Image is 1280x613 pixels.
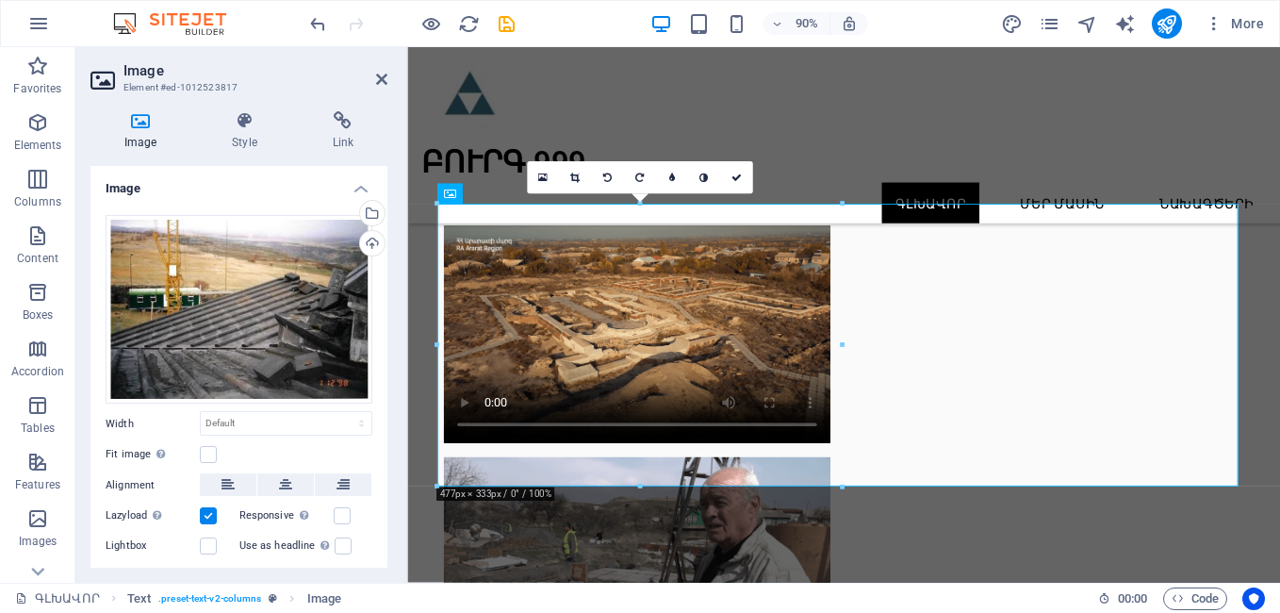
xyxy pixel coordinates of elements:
[15,588,100,610] a: Click to cancel selection. Double-click to open Pages
[299,111,387,151] h4: Link
[495,12,517,35] button: save
[1172,588,1219,610] span: Code
[457,12,480,35] button: reload
[1114,13,1136,35] i: AI Writer
[158,588,261,610] span: . preset-text-v2-columns
[127,588,341,610] nav: breadcrumb
[1001,13,1023,35] i: Design (Ctrl+Alt+Y)
[127,588,151,610] span: Click to select. Double-click to edit
[14,138,62,153] p: Elements
[108,12,250,35] img: Editor Logo
[591,161,623,193] a: Rotate left 90°
[106,215,372,404] div: 5-9IKaCAsGKUeyCQBd719Jfw.JPG
[106,419,200,429] label: Width
[19,534,57,549] p: Images
[1098,588,1148,610] h6: Session time
[1118,588,1147,610] span: 00 00
[1242,588,1265,610] button: Usercentrics
[458,13,480,35] i: Reload page
[841,15,858,32] i: On resize automatically adjust zoom level to fit chosen device.
[106,443,200,466] label: Fit image
[198,111,298,151] h4: Style
[23,307,54,323] p: Boxes
[1197,8,1272,39] button: More
[239,535,335,557] label: Use as headline
[106,535,200,557] label: Lightbox
[1076,13,1098,35] i: Navigator
[106,474,200,497] label: Alignment
[655,161,687,193] a: Blur
[1039,13,1060,35] i: Pages (Ctrl+Alt+S)
[106,565,200,588] label: Optimized
[1152,8,1182,39] button: publish
[1001,12,1024,35] button: design
[239,505,334,527] label: Responsive
[17,251,58,266] p: Content
[720,161,752,193] a: Confirm ( Ctrl ⏎ )
[687,161,719,193] a: Greyscale
[307,13,329,35] i: Undo: Delete elements (Ctrl+Z)
[1205,14,1264,33] span: More
[14,194,61,209] p: Columns
[1039,12,1061,35] button: pages
[106,505,200,527] label: Lazyload
[15,477,60,492] p: Features
[419,12,442,35] button: Click here to leave preview mode and continue editing
[1163,588,1227,610] button: Code
[763,12,830,35] button: 90%
[269,593,277,604] i: This element is a customizable preset
[11,364,64,379] p: Accordion
[526,161,558,193] a: Select files from the file manager, stock photos, or upload file(s)
[307,588,341,610] span: Click to select. Double-click to edit
[792,12,822,35] h6: 90%
[13,81,61,96] p: Favorites
[90,166,387,200] h4: Image
[21,421,55,436] p: Tables
[1131,591,1134,605] span: :
[123,62,387,79] h2: Image
[90,111,198,151] h4: Image
[623,161,655,193] a: Rotate right 90°
[559,161,591,193] a: Crop mode
[123,79,350,96] h3: Element #ed-1012523817
[1114,12,1137,35] button: text_generator
[1076,12,1099,35] button: navigator
[496,13,517,35] i: Save (Ctrl+S)
[306,12,329,35] button: undo
[1156,13,1177,35] i: Publish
